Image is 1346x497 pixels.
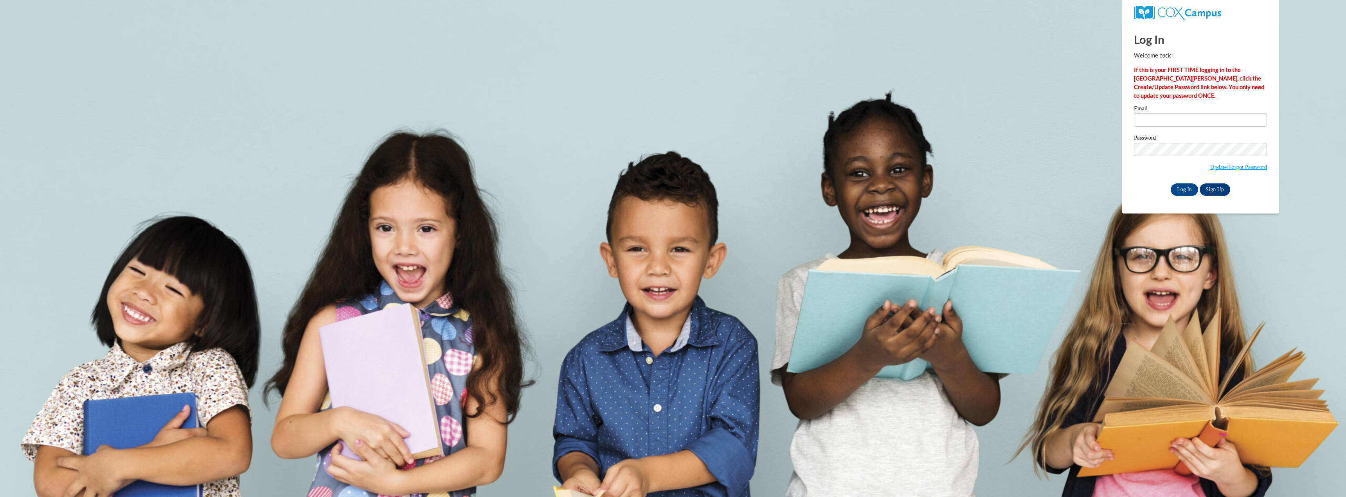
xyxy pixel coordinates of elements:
label: Password [1134,135,1267,143]
input: Log In [1171,183,1198,196]
img: COX Campus [1134,6,1221,20]
a: Sign Up [1200,183,1230,196]
strong: If this is your FIRST TIME logging in to the [GEOGRAPHIC_DATA][PERSON_NAME], click the Create/Upd... [1134,66,1264,99]
p: Welcome back! [1134,51,1267,60]
a: Update/Forgot Password [1210,164,1267,170]
label: Email [1134,106,1267,113]
a: COX Campus [1134,9,1221,16]
h1: Log In [1134,31,1267,47]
